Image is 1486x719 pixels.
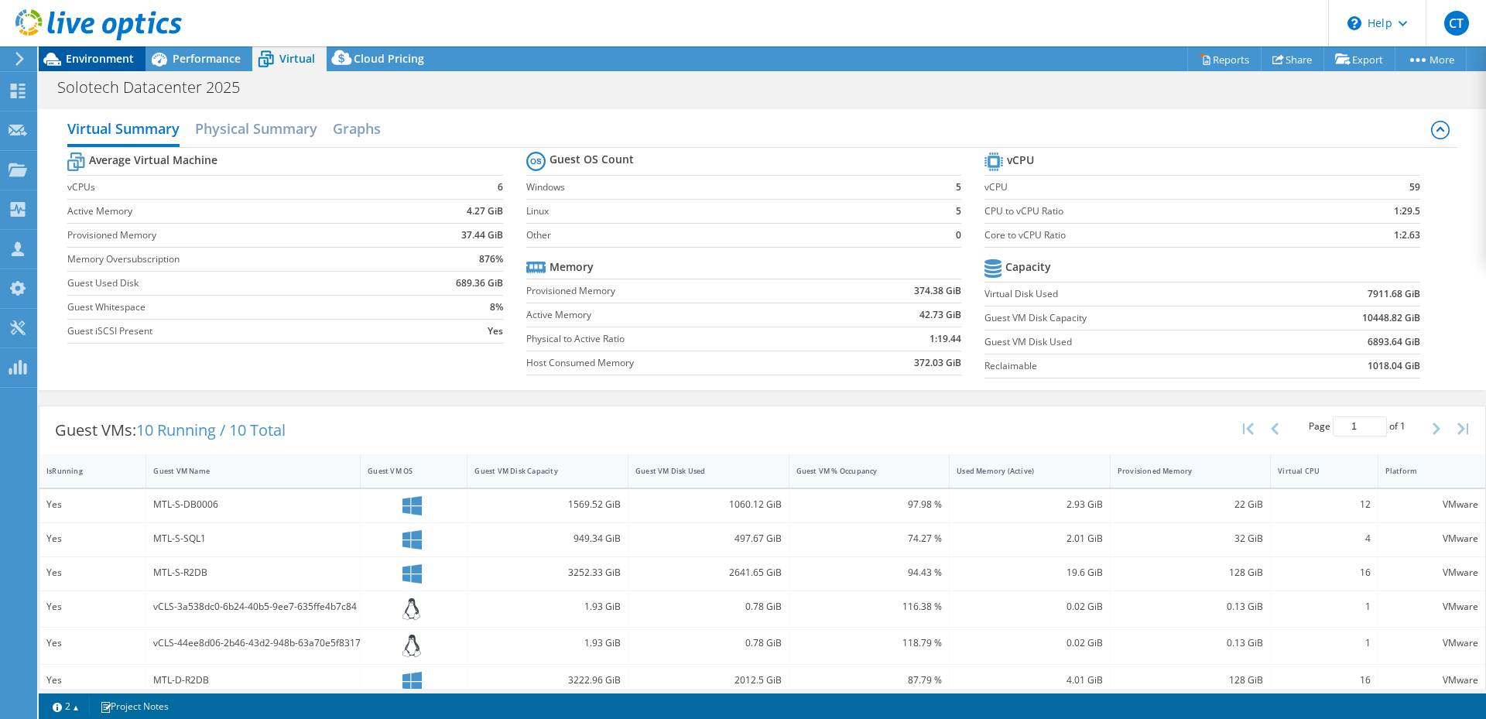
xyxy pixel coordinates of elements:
[46,598,139,615] div: Yes
[957,598,1103,615] div: 0.02 GiB
[1278,635,1370,652] div: 1
[46,635,139,652] div: Yes
[1362,310,1420,326] b: 10448.82 GiB
[1118,672,1264,689] div: 128 GiB
[173,51,241,66] span: Performance
[1005,259,1051,275] b: Capacity
[46,672,139,689] div: Yes
[279,51,315,66] span: Virtual
[956,180,961,195] b: 5
[930,331,961,347] b: 1:19.44
[796,564,943,581] div: 94.43 %
[50,79,264,96] h1: Solotech Datacenter 2025
[1385,635,1478,652] div: VMware
[635,635,782,652] div: 0.78 GiB
[796,672,943,689] div: 87.79 %
[153,635,353,652] div: vCLS-44ee8d06-2b46-43d2-948b-63a70e5f8317
[1278,466,1351,476] div: Virtual CPU
[1118,496,1264,513] div: 22 GiB
[474,598,621,615] div: 1.93 GiB
[153,496,353,513] div: MTL-S-DB0006
[957,466,1084,476] div: Used Memory (Active)
[1007,152,1034,168] b: vCPU
[1444,11,1469,36] span: CT
[474,564,621,581] div: 3252.33 GiB
[635,672,782,689] div: 2012.5 GiB
[1278,564,1370,581] div: 16
[474,530,621,547] div: 949.34 GiB
[67,252,399,267] label: Memory Oversubscription
[1333,416,1387,437] input: jump to page
[526,283,835,299] label: Provisioned Memory
[956,204,961,219] b: 5
[957,635,1103,652] div: 0.02 GiB
[1118,466,1245,476] div: Provisioned Memory
[46,530,139,547] div: Yes
[461,228,503,243] b: 37.44 GiB
[526,180,940,195] label: Windows
[333,113,381,144] h2: Graphs
[490,300,503,315] b: 8%
[67,276,399,291] label: Guest Used Disk
[368,466,441,476] div: Guest VM OS
[467,204,503,219] b: 4.27 GiB
[957,496,1103,513] div: 2.93 GiB
[526,204,940,219] label: Linux
[984,358,1269,374] label: Reclaimable
[956,228,961,243] b: 0
[550,259,594,275] b: Memory
[635,598,782,615] div: 0.78 GiB
[474,672,621,689] div: 3222.96 GiB
[1118,564,1264,581] div: 128 GiB
[67,324,399,339] label: Guest iSCSI Present
[1278,530,1370,547] div: 4
[67,228,399,243] label: Provisioned Memory
[984,310,1269,326] label: Guest VM Disk Capacity
[796,635,943,652] div: 118.79 %
[1368,334,1420,350] b: 6893.64 GiB
[1309,416,1406,437] span: Page of
[1261,47,1324,71] a: Share
[1347,16,1361,30] svg: \n
[984,180,1320,195] label: vCPU
[919,307,961,323] b: 42.73 GiB
[488,324,503,339] b: Yes
[136,419,286,440] span: 10 Running / 10 Total
[153,564,353,581] div: MTL-S-R2DB
[46,564,139,581] div: Yes
[456,276,503,291] b: 689.36 GiB
[354,51,424,66] span: Cloud Pricing
[796,496,943,513] div: 97.98 %
[39,406,301,454] div: Guest VMs:
[1385,530,1478,547] div: VMware
[67,204,399,219] label: Active Memory
[526,331,835,347] label: Physical to Active Ratio
[474,466,602,476] div: Guest VM Disk Capacity
[67,180,399,195] label: vCPUs
[153,466,334,476] div: Guest VM Name
[1385,672,1478,689] div: VMware
[957,564,1103,581] div: 19.6 GiB
[479,252,503,267] b: 876%
[153,530,353,547] div: MTL-S-SQL1
[550,152,634,167] b: Guest OS Count
[914,283,961,299] b: 374.38 GiB
[526,307,835,323] label: Active Memory
[1368,286,1420,302] b: 7911.68 GiB
[526,228,940,243] label: Other
[796,598,943,615] div: 116.38 %
[89,697,180,716] a: Project Notes
[984,204,1320,219] label: CPU to vCPU Ratio
[474,496,621,513] div: 1569.52 GiB
[984,286,1269,302] label: Virtual Disk Used
[1409,180,1420,195] b: 59
[1278,598,1370,615] div: 1
[1394,228,1420,243] b: 1:2.63
[1400,419,1406,433] span: 1
[67,300,399,315] label: Guest Whitespace
[526,355,835,371] label: Host Consumed Memory
[635,564,782,581] div: 2641.65 GiB
[46,496,139,513] div: Yes
[1323,47,1395,71] a: Export
[42,697,90,716] a: 2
